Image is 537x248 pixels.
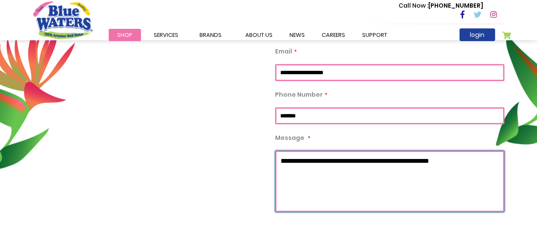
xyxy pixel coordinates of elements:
p: [PHONE_NUMBER] [399,1,483,10]
span: Email [275,47,292,56]
span: Services [154,31,178,39]
span: Brands [200,31,222,39]
a: login [459,28,495,41]
span: Message [275,134,304,142]
a: store logo [33,1,93,39]
span: Shop [117,31,132,39]
a: careers [313,29,354,41]
span: Call Now : [399,1,428,10]
a: support [354,29,396,41]
a: News [281,29,313,41]
a: about us [237,29,281,41]
span: Phone Number [275,90,323,99]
